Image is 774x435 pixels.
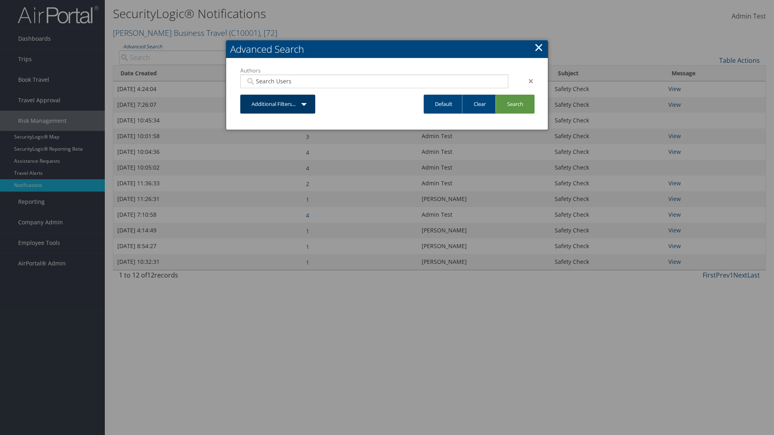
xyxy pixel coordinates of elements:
input: Search Users [246,77,503,85]
a: Default [424,95,464,114]
a: Close [534,39,543,55]
h2: Advanced Search [226,40,548,58]
a: Additional Filters... [240,95,315,114]
a: Search [495,95,535,114]
a: Clear [462,95,497,114]
label: Authors [240,66,508,75]
div: × [514,76,540,86]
